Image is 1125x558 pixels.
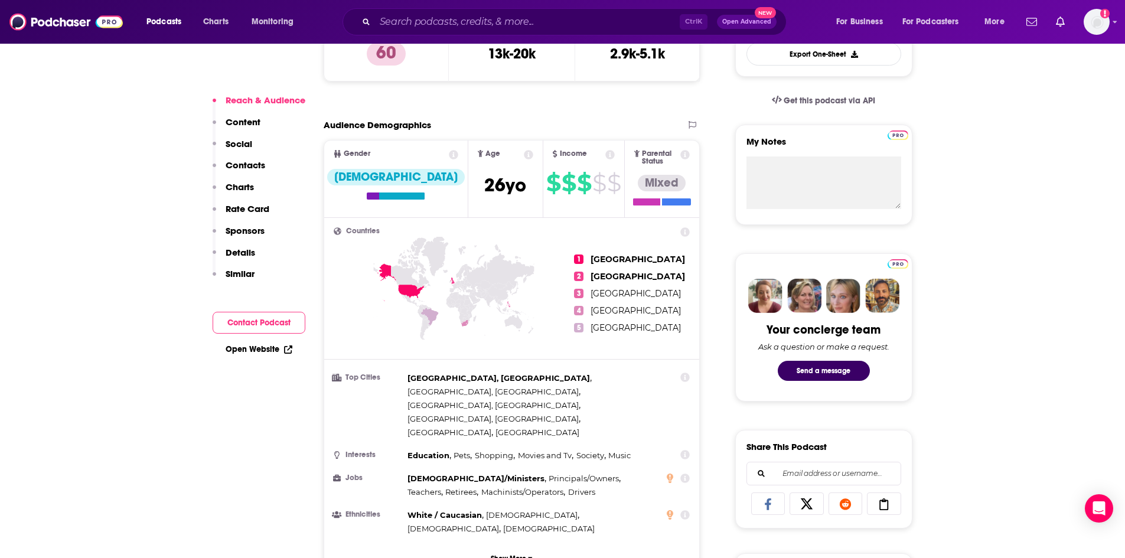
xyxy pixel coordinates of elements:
[367,42,406,66] p: 60
[642,150,679,165] span: Parental Status
[984,14,1005,30] span: More
[610,45,665,63] h3: 2.9k-5.1k
[486,510,578,520] span: [DEMOGRAPHIC_DATA]
[762,86,885,115] a: Get this podcast via API
[1051,12,1069,32] a: Show notifications dropdown
[213,225,265,247] button: Sponsors
[485,150,500,158] span: Age
[327,169,465,185] div: [DEMOGRAPHIC_DATA]
[213,138,252,160] button: Social
[475,449,515,462] span: ,
[9,11,123,33] img: Podchaser - Follow, Share and Rate Podcasts
[195,12,236,31] a: Charts
[226,225,265,236] p: Sponsors
[488,45,536,63] h3: 13k-20k
[481,485,565,499] span: ,
[334,451,403,459] h3: Interests
[344,150,370,158] span: Gender
[407,387,579,396] span: [GEOGRAPHIC_DATA], [GEOGRAPHIC_DATA]
[407,371,592,385] span: ,
[574,306,583,315] span: 4
[226,268,255,279] p: Similar
[226,247,255,258] p: Details
[213,247,255,269] button: Details
[577,174,591,192] span: $
[549,474,619,483] span: Principals/Owners
[888,130,908,140] img: Podchaser Pro
[607,174,621,192] span: $
[546,174,621,192] a: $$$$$
[608,451,631,460] span: Music
[784,96,875,106] span: Get this podcast via API
[560,150,587,158] span: Income
[226,138,252,149] p: Social
[226,344,292,354] a: Open Website
[375,12,680,31] input: Search podcasts, credits, & more...
[592,174,606,192] span: $
[138,12,197,31] button: open menu
[407,522,501,536] span: ,
[407,524,499,533] span: [DEMOGRAPHIC_DATA]
[503,524,595,533] span: [DEMOGRAPHIC_DATA]
[484,180,526,195] a: 26yo
[407,487,441,497] span: Teachers
[213,94,305,116] button: Reach & Audience
[748,279,782,313] img: Sydney Profile
[226,94,305,106] p: Reach & Audience
[865,279,899,313] img: Jon Profile
[574,254,583,264] span: 1
[568,487,595,497] span: Drivers
[546,174,560,192] span: $
[722,19,771,25] span: Open Advanced
[324,119,431,130] h2: Audience Demographics
[334,511,403,518] h3: Ethnicities
[475,451,513,460] span: Shopping
[407,510,482,520] span: White / Caucasian
[334,374,403,381] h3: Top Cities
[481,487,563,497] span: Machinists/Operators
[888,259,908,269] img: Podchaser Pro
[407,399,581,412] span: ,
[518,451,572,460] span: Movies and Tv
[1084,9,1110,35] span: Logged in as BenLaurro
[484,174,526,197] span: 26 yo
[226,181,254,192] p: Charts
[976,12,1019,31] button: open menu
[591,288,681,299] a: [GEOGRAPHIC_DATA]
[226,159,265,171] p: Contacts
[226,116,260,128] p: Content
[213,181,254,203] button: Charts
[334,474,403,482] h3: Jobs
[888,129,908,140] a: Pro website
[576,449,606,462] span: ,
[828,12,898,31] button: open menu
[354,8,798,35] div: Search podcasts, credits, & more...
[146,14,181,30] span: Podcasts
[327,169,465,200] a: [DEMOGRAPHIC_DATA]
[751,492,785,515] a: Share on Facebook
[213,159,265,181] button: Contacts
[495,428,579,437] span: [GEOGRAPHIC_DATA]
[203,14,229,30] span: Charts
[574,272,583,281] span: 2
[1085,494,1113,523] div: Open Intercom Messenger
[486,508,579,522] span: ,
[888,257,908,269] a: Pro website
[717,15,777,29] button: Open AdvancedNew
[758,342,889,351] div: Ask a question or make a request.
[407,451,449,460] span: Education
[902,14,959,30] span: For Podcasters
[591,322,681,333] a: [GEOGRAPHIC_DATA]
[243,12,309,31] button: open menu
[633,175,691,205] a: Mixed
[213,268,255,290] button: Similar
[591,305,681,316] a: [GEOGRAPHIC_DATA]
[756,462,891,485] input: Email address or username...
[407,449,451,462] span: ,
[562,174,576,192] span: $
[746,441,827,452] h3: Share This Podcast
[454,451,470,460] span: Pets
[407,474,544,483] span: [DEMOGRAPHIC_DATA]/Ministers
[252,14,294,30] span: Monitoring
